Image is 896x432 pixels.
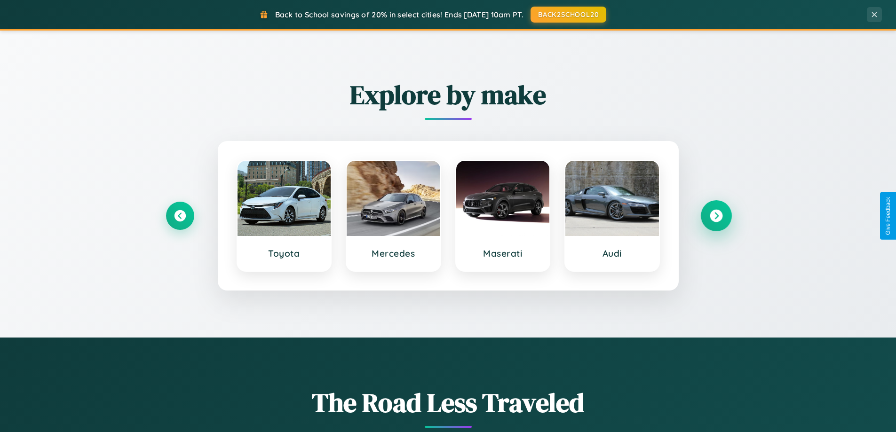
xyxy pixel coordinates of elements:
[466,248,540,259] h3: Maserati
[275,10,523,19] span: Back to School savings of 20% in select cities! Ends [DATE] 10am PT.
[356,248,431,259] h3: Mercedes
[531,7,606,23] button: BACK2SCHOOL20
[247,248,322,259] h3: Toyota
[575,248,650,259] h3: Audi
[166,385,730,421] h1: The Road Less Traveled
[166,77,730,113] h2: Explore by make
[885,197,891,235] div: Give Feedback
